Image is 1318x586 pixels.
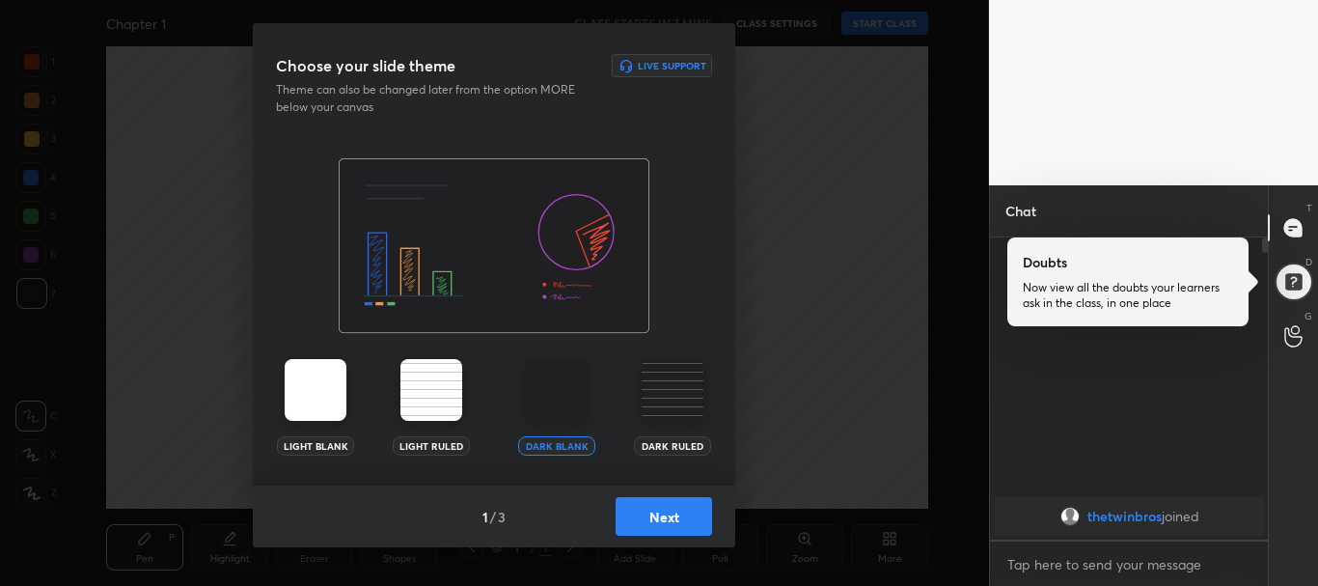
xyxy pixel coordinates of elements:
[526,359,588,421] img: darkTheme.aa1caeba.svg
[1306,201,1312,215] p: T
[393,436,470,456] div: Light Ruled
[498,507,506,527] h4: 3
[518,436,595,456] div: Dark Blank
[285,359,346,421] img: lightTheme.5bb83c5b.svg
[276,54,455,77] h3: Choose your slide theme
[638,61,706,70] h6: Live Support
[1305,255,1312,269] p: D
[642,359,703,421] img: darkRuledTheme.359fb5fd.svg
[1304,309,1312,323] p: G
[990,493,1269,540] div: grid
[616,497,712,536] button: Next
[482,507,488,527] h4: 1
[490,507,496,527] h4: /
[990,185,1052,237] p: Chat
[1161,509,1198,524] span: joined
[400,359,462,421] img: lightRuledTheme.002cd57a.svg
[276,81,589,116] p: Theme can also be changed later from the option MORE below your canvas
[339,158,649,334] img: darkThemeBanner.f801bae7.svg
[1086,509,1161,524] span: thetwinbros
[1059,507,1079,526] img: default.png
[277,436,354,456] div: Light Blank
[634,436,711,456] div: Dark Ruled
